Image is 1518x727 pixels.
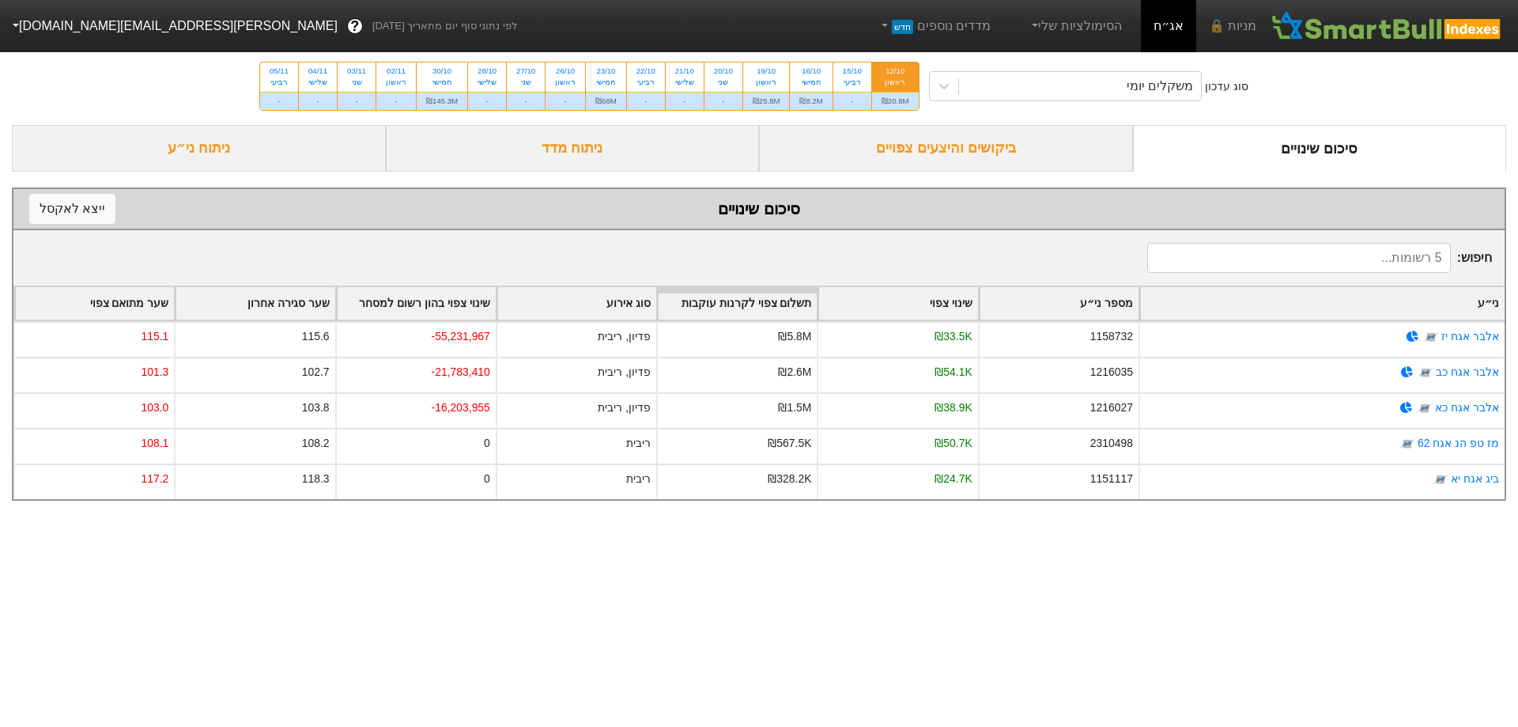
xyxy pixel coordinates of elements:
div: 1216027 [1090,399,1133,416]
div: 115.1 [141,328,168,345]
div: שני [516,77,535,88]
div: 30/10 [426,66,458,77]
div: 27/10 [516,66,535,77]
a: אלבר אגח יז [1441,330,1499,343]
div: חמישי [595,77,617,88]
a: אלבר אגח כא [1435,401,1499,414]
div: - [338,92,376,110]
div: ₪145.3M [417,92,467,110]
div: 1216035 [1090,364,1133,381]
img: tase link [1418,365,1433,381]
div: ₪66M [586,92,626,110]
div: -16,203,955 [432,399,490,416]
div: - [666,92,704,110]
a: הסימולציות שלי [1022,10,1128,42]
a: מדדים נוספיםחדש [871,10,997,42]
div: פדיון, ריבית [598,328,651,345]
div: 02/11 [386,66,406,77]
div: - [627,92,665,110]
div: ריבית [626,471,651,487]
div: ניתוח ני״ע [12,125,386,172]
div: שני [714,77,733,88]
div: ריבית [626,435,651,452]
a: מז טפ הנ אגח 62 [1418,437,1499,449]
div: - [468,92,506,110]
div: ₪20.8M [872,92,919,110]
div: 102.7 [302,364,330,381]
div: ₪38.9K [935,399,972,416]
div: רביעי [843,77,862,88]
div: שלישי [675,77,694,88]
div: - [507,92,545,110]
div: 05/11 [270,66,289,77]
div: - [260,92,298,110]
div: 22/10 [636,66,655,77]
div: 04/11 [308,66,327,77]
div: 115.6 [302,328,330,345]
div: חמישי [426,77,458,88]
button: ייצא לאקסל [29,194,115,224]
span: לפי נתוני סוף יום מתאריך [DATE] [372,18,517,34]
span: חדש [892,20,913,34]
div: רביעי [636,77,655,88]
div: - [546,92,585,110]
div: Toggle SortBy [1140,287,1505,320]
div: 28/10 [478,66,497,77]
div: 12/10 [882,66,909,77]
div: סיכום שינויים [1133,125,1507,172]
div: 108.2 [302,435,330,452]
div: - [704,92,742,110]
div: פדיון, ריבית [598,364,651,381]
div: ₪2.6M [778,364,811,381]
div: 26/10 [555,66,576,77]
div: ₪1.5M [778,399,811,416]
div: ראשון [882,77,909,88]
div: 1151117 [1090,471,1133,487]
div: שלישי [478,77,497,88]
div: ₪567.5K [768,435,811,452]
div: -21,783,410 [432,364,490,381]
div: ₪50.7K [935,435,972,452]
div: 20/10 [714,66,733,77]
div: 117.2 [141,471,168,487]
div: סוג עדכון [1205,78,1248,95]
img: tase link [1399,436,1415,452]
div: -55,231,967 [432,328,490,345]
div: Toggle SortBy [15,287,174,320]
div: רביעי [270,77,289,88]
div: ביקושים והיצעים צפויים [759,125,1133,172]
div: Toggle SortBy [658,287,817,320]
input: 5 רשומות... [1147,243,1451,273]
div: - [376,92,416,110]
div: 23/10 [595,66,617,77]
a: ביג אגח יא [1451,472,1499,485]
div: 0 [484,471,490,487]
div: פדיון, ריבית [598,399,651,416]
div: 101.3 [141,364,168,381]
span: חיפוש : [1147,243,1492,273]
div: 1158732 [1090,328,1133,345]
div: Toggle SortBy [980,287,1138,320]
div: Toggle SortBy [176,287,334,320]
div: ₪328.2K [768,471,811,487]
div: ₪8.2M [790,92,832,110]
div: 15/10 [843,66,862,77]
img: tase link [1423,329,1439,345]
div: 03/11 [347,66,366,77]
div: משקלים יומי [1127,77,1193,96]
div: 118.3 [302,471,330,487]
div: Toggle SortBy [337,287,496,320]
div: ₪5.8M [778,328,811,345]
div: ניתוח מדד [386,125,760,172]
div: ₪25.8M [743,92,790,110]
div: ₪33.5K [935,328,972,345]
div: 2310498 [1090,435,1133,452]
div: שלישי [308,77,327,88]
div: 16/10 [799,66,822,77]
div: 0 [484,435,490,452]
div: 108.1 [141,435,168,452]
img: tase link [1417,400,1433,416]
div: ראשון [386,77,406,88]
span: ? [350,16,359,37]
div: Toggle SortBy [497,287,656,320]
